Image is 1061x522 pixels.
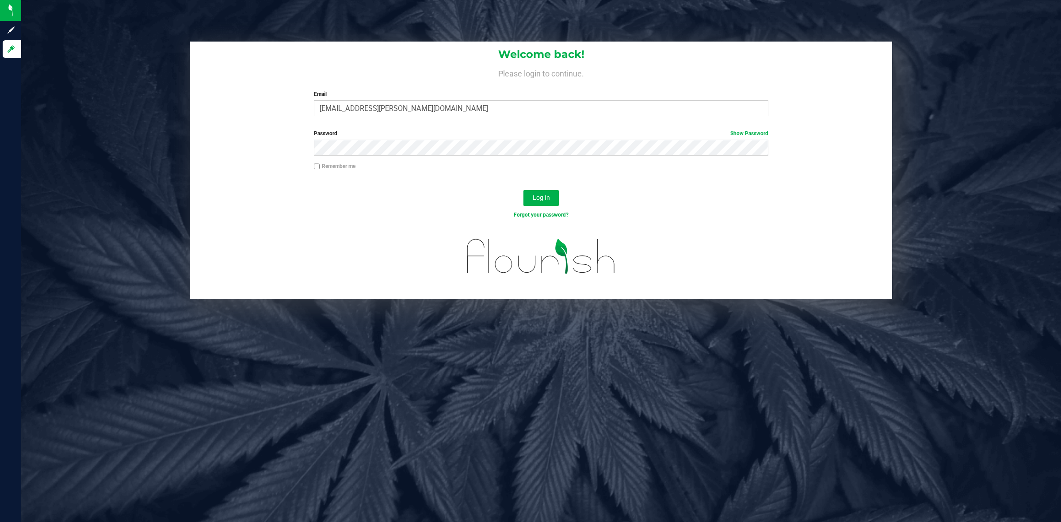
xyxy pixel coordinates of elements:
[190,67,892,78] h4: Please login to continue.
[314,130,337,137] span: Password
[314,162,355,170] label: Remember me
[730,130,768,137] a: Show Password
[7,45,15,53] inline-svg: Log in
[7,26,15,34] inline-svg: Sign up
[454,228,629,285] img: flourish_logo.svg
[533,194,550,201] span: Log In
[523,190,559,206] button: Log In
[514,212,569,218] a: Forgot your password?
[190,49,892,60] h1: Welcome back!
[314,164,320,170] input: Remember me
[314,90,769,98] label: Email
